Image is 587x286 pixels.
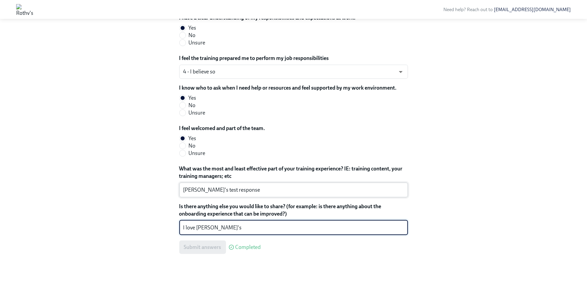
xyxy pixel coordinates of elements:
label: I feel welcomed and part of the team. [179,125,265,132]
label: I know who to ask when I need help or resources and feel supported by my work environment. [179,84,397,92]
span: No [189,142,196,150]
span: Yes [189,135,196,142]
a: [EMAIL_ADDRESS][DOMAIN_NAME] [494,7,571,12]
span: Need help? Reach out to [443,7,571,12]
label: What was the most and least effective part of your training experience? IE: training content, you... [179,165,408,180]
span: Yes [189,24,196,32]
textarea: I love [PERSON_NAME]'s [183,224,404,232]
label: I feel the training prepared me to perform my job responsibilities [179,55,408,62]
span: Unsure [189,150,206,157]
span: Yes [189,94,196,102]
span: Completed [235,245,261,250]
span: Unsure [189,39,206,46]
span: No [189,32,196,39]
div: 4 - I believe so [179,65,408,79]
span: Unsure [189,109,206,117]
span: No [189,102,196,109]
textarea: [PERSON_NAME]'s test response [183,186,404,194]
label: Is there anything else you would like to share? (for example: is there anything about the onboard... [179,203,408,218]
img: Rothy's [16,4,33,15]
